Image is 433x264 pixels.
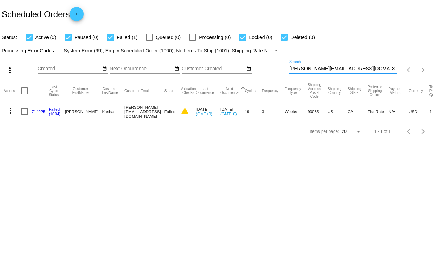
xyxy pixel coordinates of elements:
mat-cell: US [328,101,348,122]
button: Next page [416,124,430,139]
span: Locked (0) [249,33,272,41]
mat-icon: date_range [102,66,107,72]
mat-icon: more_vert [6,107,15,115]
mat-cell: 19 [245,101,262,122]
span: Queued (0) [156,33,181,41]
mat-cell: CA [348,101,368,122]
mat-cell: 3 [262,101,285,122]
button: Clear [390,65,397,73]
mat-cell: [PERSON_NAME] [65,101,102,122]
button: Previous page [402,63,416,77]
mat-cell: [DATE] [196,101,220,122]
button: Change sorting for CustomerEmail [124,89,149,93]
span: Failed (1) [117,33,137,41]
button: Change sorting for FrequencyType [285,87,301,95]
button: Change sorting for CustomerFirstName [65,87,96,95]
a: Failed [49,107,60,111]
button: Change sorting for PreferredShippingOption [368,85,382,97]
button: Previous page [402,124,416,139]
button: Change sorting for LastProcessingCycleId [49,85,59,97]
a: (GMT+0) [196,111,212,116]
mat-cell: Weeks [285,101,308,122]
button: Next page [416,63,430,77]
mat-select: Filter by Processing Error Codes [64,46,280,55]
mat-select: Items per page: [342,129,362,134]
button: Change sorting for Frequency [262,89,278,93]
mat-cell: 93035 [308,101,328,122]
mat-cell: Flat Rate [368,101,389,122]
a: 714925 [32,109,45,114]
span: Status: [2,34,17,40]
button: Change sorting for CurrencyIso [409,89,423,93]
mat-cell: [PERSON_NAME][EMAIL_ADDRESS][DOMAIN_NAME] [124,101,164,122]
mat-header-cell: Validation Checks [181,80,196,101]
span: Paused (0) [75,33,98,41]
mat-cell: Kasha [102,101,124,122]
input: Search [289,66,390,72]
mat-header-cell: Actions [4,80,21,101]
mat-cell: [DATE] [220,101,245,122]
input: Created [38,66,101,72]
div: 1 - 1 of 1 [374,129,391,134]
button: Change sorting for LastOccurrenceUtc [196,87,214,95]
button: Change sorting for NextOccurrenceUtc [220,87,239,95]
div: Items per page: [310,129,339,134]
mat-icon: warning [181,107,189,115]
mat-icon: date_range [246,66,251,72]
span: Active (0) [35,33,56,41]
button: Change sorting for Cycles [245,89,256,93]
input: Next Occurrence [110,66,173,72]
button: Change sorting for ShippingState [348,87,361,95]
button: Change sorting for ShippingPostcode [308,83,321,98]
span: Failed [164,109,176,114]
button: Change sorting for CustomerLastName [102,87,118,95]
mat-icon: date_range [174,66,179,72]
mat-cell: N/A [389,101,409,122]
mat-icon: more_vert [6,66,14,75]
a: (1004) [49,111,61,116]
input: Customer Created [182,66,245,72]
span: Deleted (0) [291,33,315,41]
span: Processing Error Codes: [2,48,56,53]
button: Change sorting for PaymentMethod.Type [389,87,402,95]
span: Processing (0) [199,33,231,41]
mat-cell: USD [409,101,429,122]
a: (GMT+0) [220,111,237,116]
span: 20 [342,129,347,134]
mat-icon: close [391,66,396,72]
button: Change sorting for Status [164,89,174,93]
h2: Scheduled Orders [2,7,84,21]
mat-icon: add [72,12,81,20]
button: Change sorting for Id [32,89,34,93]
button: Change sorting for ShippingCountry [328,87,341,95]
